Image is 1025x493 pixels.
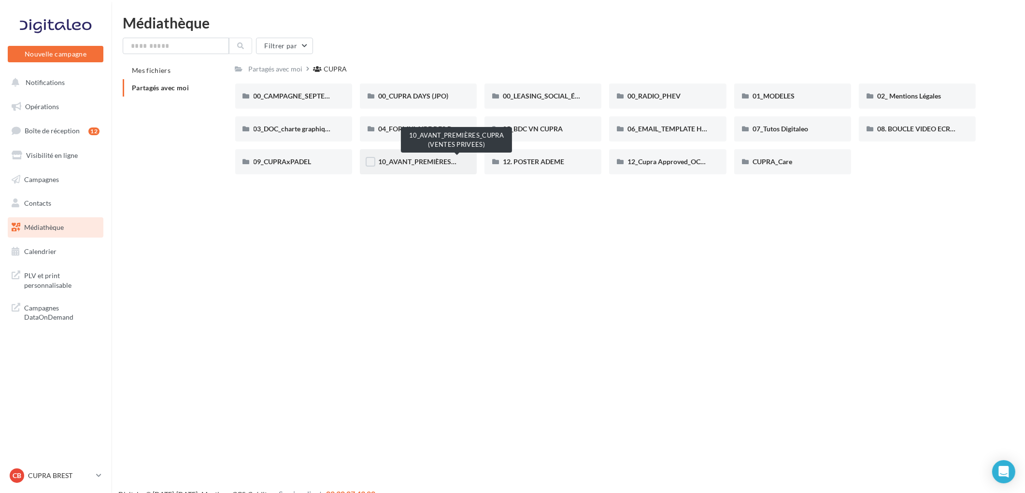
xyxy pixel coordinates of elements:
[378,157,536,166] span: 10_AVANT_PREMIÈRES_CUPRA (VENTES PRIVEES)
[6,193,105,213] a: Contacts
[6,97,105,117] a: Opérations
[254,125,380,133] span: 03_DOC_charte graphique et GUIDELINES
[992,460,1015,483] div: Open Intercom Messenger
[26,78,65,86] span: Notifications
[877,125,1005,133] span: 08. BOUCLE VIDEO ECRAN SHOWROOM
[6,297,105,326] a: Campagnes DataOnDemand
[6,72,101,93] button: Notifications
[24,223,64,231] span: Médiathèque
[26,151,78,159] span: Visibilité en ligne
[6,145,105,166] a: Visibilité en ligne
[24,247,57,255] span: Calendrier
[24,175,59,183] span: Campagnes
[8,46,103,62] button: Nouvelle campagne
[254,92,344,100] span: 00_CAMPAGNE_SEPTEMBRE
[6,241,105,262] a: Calendrier
[25,127,80,135] span: Boîte de réception
[88,127,100,135] div: 12
[627,157,770,166] span: 12_Cupra Approved_OCCASIONS_GARANTIES
[24,301,100,322] span: Campagnes DataOnDemand
[256,38,313,54] button: Filtrer par
[8,466,103,485] a: CB CUPRA BREST
[24,269,100,290] span: PLV et print personnalisable
[753,125,808,133] span: 07_Tutos Digitaleo
[25,102,59,111] span: Opérations
[503,157,564,166] span: 12. POSTER ADEME
[627,125,740,133] span: 06_EMAIL_TEMPLATE HTML CUPRA
[378,125,522,133] span: 04_FORMULAIRE DES DEMANDES CRÉATIVES
[6,265,105,294] a: PLV et print personnalisable
[24,199,51,207] span: Contacts
[249,64,303,74] div: Partagés avec moi
[324,64,347,74] div: CUPRA
[627,92,681,100] span: 00_RADIO_PHEV
[6,217,105,238] a: Médiathèque
[132,66,171,74] span: Mes fichiers
[13,471,21,480] span: CB
[254,157,312,166] span: 09_CUPRAxPADEL
[6,169,105,190] a: Campagnes
[6,120,105,141] a: Boîte de réception12
[28,471,92,480] p: CUPRA BREST
[132,84,189,92] span: Partagés avec moi
[503,125,563,133] span: 05_BDC VN CUPRA
[123,15,1013,30] div: Médiathèque
[378,92,448,100] span: 00_CUPRA DAYS (JPO)
[877,92,941,100] span: 02_ Mentions Légales
[401,127,512,153] div: 10_AVANT_PREMIÈRES_CUPRA (VENTES PRIVEES)
[503,92,611,100] span: 00_LEASING_SOCIAL_ÉLECTRIQUE
[753,157,792,166] span: CUPRA_Care
[753,92,795,100] span: 01_MODELES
